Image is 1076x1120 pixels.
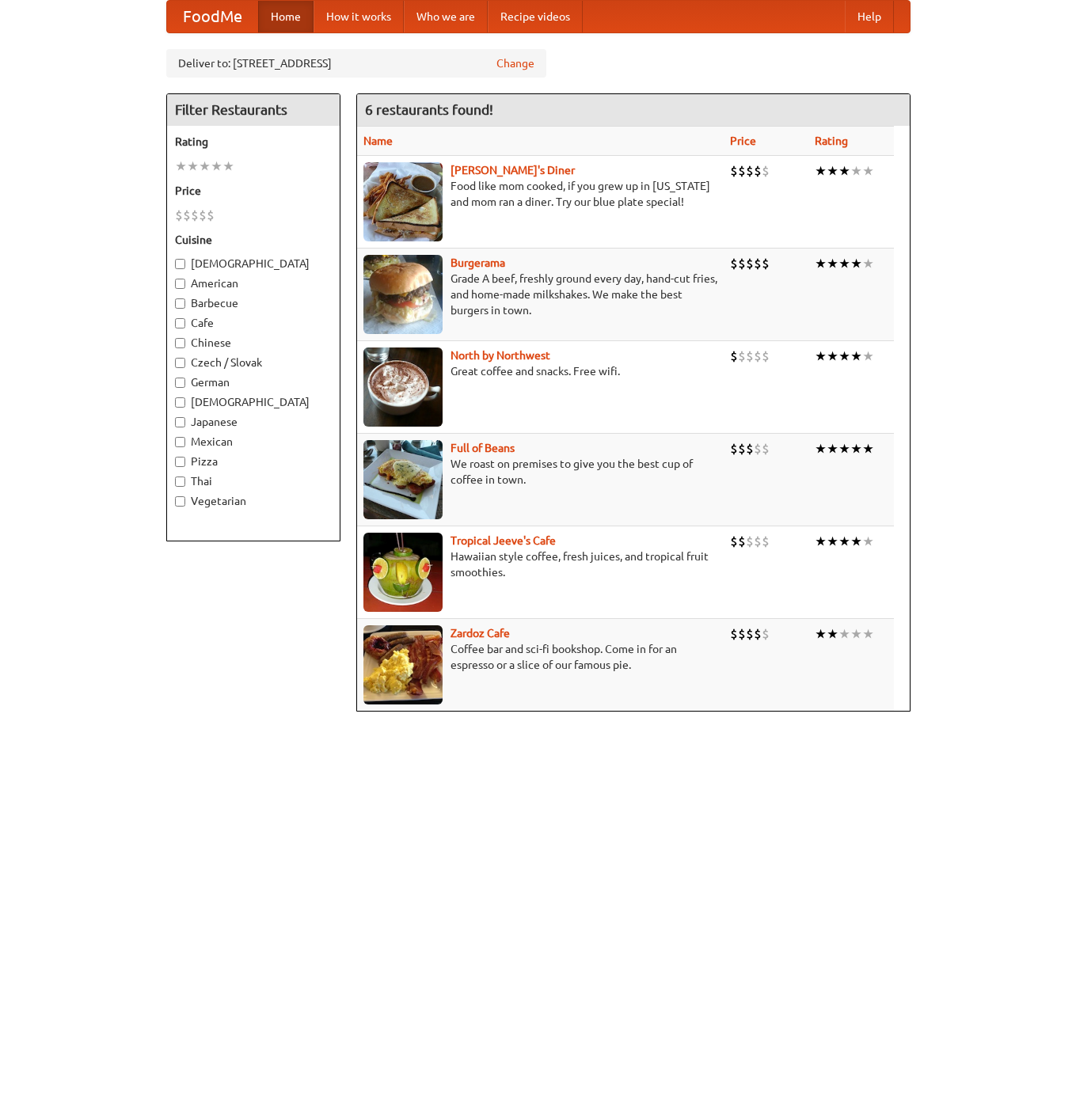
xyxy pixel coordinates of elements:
[738,533,746,550] li: $
[175,275,332,291] label: American
[754,625,762,643] li: $
[754,440,762,457] li: $
[363,178,717,210] p: Food like mom cooked, if you grew up in [US_STATE] and mom ran a diner. Try our blue plate special!
[815,347,827,365] li: ★
[175,414,332,430] label: Japanese
[175,358,185,368] input: Czech / Slovak
[363,440,443,519] img: beans.jpg
[738,347,746,365] li: $
[827,255,838,272] li: ★
[167,1,258,32] a: FoodMe
[222,158,234,175] li: ★
[827,162,838,180] li: ★
[838,440,850,457] li: ★
[175,394,332,410] label: [DEMOGRAPHIC_DATA]
[850,625,862,643] li: ★
[815,135,848,147] a: Rating
[754,162,762,180] li: $
[363,625,443,704] img: zardoz.jpg
[363,533,443,612] img: jeeves.jpg
[850,440,862,457] li: ★
[496,55,534,71] a: Change
[211,158,222,175] li: ★
[827,625,838,643] li: ★
[762,347,770,365] li: $
[738,625,746,643] li: $
[850,347,862,365] li: ★
[730,440,738,457] li: $
[363,271,717,318] p: Grade A beef, freshly ground every day, hand-cut fries, and home-made milkshakes. We make the bes...
[451,442,515,454] a: Full of Beans
[827,533,838,550] li: ★
[815,162,827,180] li: ★
[175,232,332,248] h5: Cuisine
[175,259,185,269] input: [DEMOGRAPHIC_DATA]
[730,135,756,147] a: Price
[451,349,550,362] a: North by Northwest
[175,417,185,427] input: Japanese
[187,158,199,175] li: ★
[746,625,754,643] li: $
[838,255,850,272] li: ★
[175,256,332,271] label: [DEMOGRAPHIC_DATA]
[363,162,443,241] img: sallys.jpg
[199,158,211,175] li: ★
[363,641,717,673] p: Coffee bar and sci-fi bookshop. Come in for an espresso or a slice of our famous pie.
[730,625,738,643] li: $
[199,207,207,224] li: $
[838,162,850,180] li: ★
[746,162,754,180] li: $
[838,347,850,365] li: ★
[183,207,191,224] li: $
[175,473,332,489] label: Thai
[730,162,738,180] li: $
[762,162,770,180] li: $
[191,207,199,224] li: $
[451,256,505,269] a: Burgerama
[175,355,332,370] label: Czech / Slovak
[207,207,215,224] li: $
[746,255,754,272] li: $
[363,549,717,580] p: Hawaiian style coffee, fresh juices, and tropical fruit smoothies.
[815,255,827,272] li: ★
[363,135,393,147] a: Name
[754,347,762,365] li: $
[365,102,493,117] ng-pluralize: 6 restaurants found!
[363,347,443,427] img: north.jpg
[175,397,185,408] input: [DEMOGRAPHIC_DATA]
[730,347,738,365] li: $
[314,1,404,32] a: How it works
[175,298,185,309] input: Barbecue
[762,255,770,272] li: $
[730,533,738,550] li: $
[175,295,332,311] label: Barbecue
[762,625,770,643] li: $
[258,1,314,32] a: Home
[738,162,746,180] li: $
[451,627,510,640] a: Zardoz Cafe
[746,533,754,550] li: $
[738,440,746,457] li: $
[175,378,185,388] input: German
[730,255,738,272] li: $
[363,363,717,379] p: Great coffee and snacks. Free wifi.
[746,440,754,457] li: $
[762,440,770,457] li: $
[175,318,185,328] input: Cafe
[838,625,850,643] li: ★
[175,476,185,487] input: Thai
[815,533,827,550] li: ★
[850,255,862,272] li: ★
[363,255,443,334] img: burgerama.jpg
[815,625,827,643] li: ★
[175,315,332,331] label: Cafe
[175,338,185,348] input: Chinese
[754,533,762,550] li: $
[815,440,827,457] li: ★
[363,456,717,488] p: We roast on premises to give you the best cup of coffee in town.
[850,533,862,550] li: ★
